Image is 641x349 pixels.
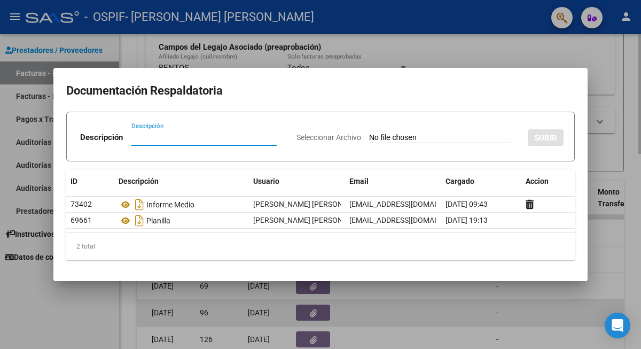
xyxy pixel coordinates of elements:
[445,177,474,185] span: Cargado
[345,170,441,193] datatable-header-cell: Email
[119,212,245,229] div: Planilla
[534,133,557,143] span: SUBIR
[249,170,345,193] datatable-header-cell: Usuario
[253,200,369,208] span: [PERSON_NAME] [PERSON_NAME]
[80,131,123,144] p: Descripción
[349,177,369,185] span: Email
[119,196,245,213] div: Informe Medio
[119,177,159,185] span: Descripción
[349,200,468,208] span: [EMAIL_ADDRESS][DOMAIN_NAME]
[445,216,488,224] span: [DATE] 19:13
[526,177,549,185] span: Accion
[132,212,146,229] i: Descargar documento
[66,170,114,193] datatable-header-cell: ID
[66,81,575,101] h2: Documentación Respaldatoria
[605,313,630,338] div: Open Intercom Messenger
[114,170,249,193] datatable-header-cell: Descripción
[441,170,521,193] datatable-header-cell: Cargado
[521,170,575,193] datatable-header-cell: Accion
[253,177,279,185] span: Usuario
[66,233,575,260] div: 2 total
[253,216,369,224] span: [PERSON_NAME] [PERSON_NAME]
[132,196,146,213] i: Descargar documento
[71,216,92,224] span: 69661
[528,129,564,146] button: SUBIR
[349,216,468,224] span: [EMAIL_ADDRESS][DOMAIN_NAME]
[71,177,77,185] span: ID
[71,200,92,208] span: 73402
[296,133,361,142] span: Seleccionar Archivo
[445,200,488,208] span: [DATE] 09:43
